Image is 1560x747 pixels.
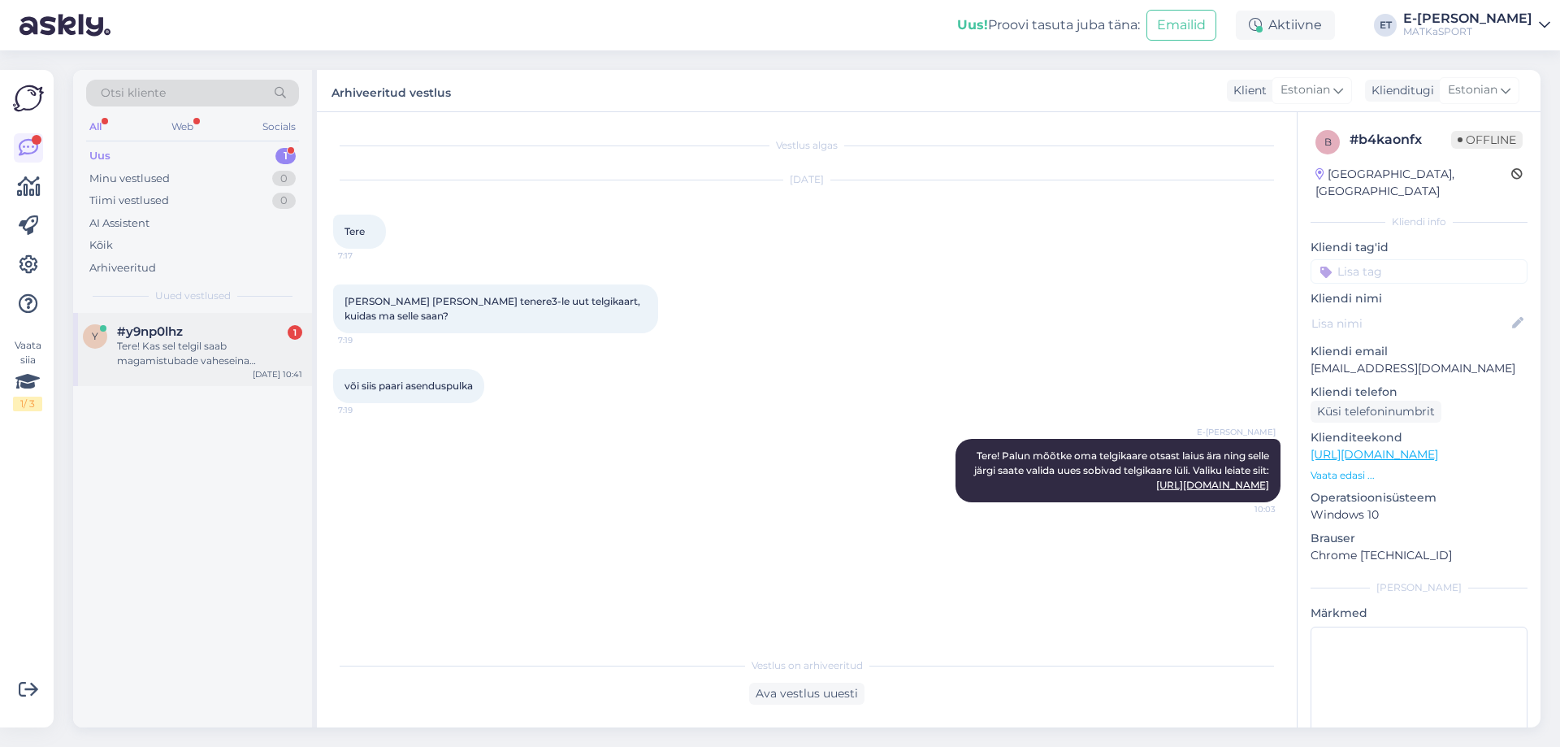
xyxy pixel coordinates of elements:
div: [DATE] [333,172,1280,187]
p: Kliendi tag'id [1311,239,1527,256]
span: Otsi kliente [101,85,166,102]
div: [GEOGRAPHIC_DATA], [GEOGRAPHIC_DATA] [1315,166,1511,200]
div: ET [1374,14,1397,37]
div: Tere! Kas sel telgil saab magamistubade vaheseina [PERSON_NAME]? [URL][DOMAIN_NAME] [117,339,302,368]
input: Lisa nimi [1311,315,1509,332]
b: Uus! [957,17,988,33]
span: 7:19 [338,404,399,416]
div: Minu vestlused [89,171,170,187]
span: Estonian [1280,81,1330,99]
a: [URL][DOMAIN_NAME] [1311,447,1438,462]
div: Web [168,116,197,137]
p: Kliendi nimi [1311,290,1527,307]
button: Emailid [1146,10,1216,41]
span: b [1324,136,1332,148]
div: Klient [1227,82,1267,99]
div: 1 [275,148,296,164]
p: Kliendi email [1311,343,1527,360]
span: Uued vestlused [155,289,231,303]
span: 7:19 [338,334,399,346]
div: Vaata siia [13,338,42,411]
span: Estonian [1448,81,1497,99]
span: [PERSON_NAME] [PERSON_NAME] tenere3-le uut telgikaart, kuidas ma selle saan? [344,295,643,322]
span: y [92,330,98,342]
span: Offline [1451,131,1523,149]
div: [DATE] 10:41 [253,368,302,380]
span: E-[PERSON_NAME] [1197,426,1276,438]
span: Tere [344,225,365,237]
div: [PERSON_NAME] [1311,580,1527,595]
div: MATKaSPORT [1403,25,1532,38]
div: Ava vestlus uuesti [749,683,864,705]
div: Tiimi vestlused [89,193,169,209]
span: Tere! Palun mõõtke oma telgikaare otsast laius ära ning selle järgi saate valida uues sobivad tel... [974,450,1272,491]
div: Vestlus algas [333,138,1280,153]
a: [URL][DOMAIN_NAME] [1156,479,1269,491]
div: 1 / 3 [13,397,42,411]
div: Proovi tasuta juba täna: [957,15,1140,35]
div: 0 [272,171,296,187]
span: 10:03 [1215,503,1276,515]
span: Vestlus on arhiveeritud [752,658,863,673]
span: 7:17 [338,250,399,262]
p: Brauser [1311,530,1527,547]
p: Windows 10 [1311,506,1527,523]
input: Lisa tag [1311,259,1527,284]
a: E-[PERSON_NAME]MATKaSPORT [1403,12,1550,38]
div: Aktiivne [1236,11,1335,40]
div: Arhiveeritud [89,260,156,276]
p: [EMAIL_ADDRESS][DOMAIN_NAME] [1311,360,1527,377]
p: Kliendi telefon [1311,384,1527,401]
div: Uus [89,148,110,164]
div: E-[PERSON_NAME] [1403,12,1532,25]
div: All [86,116,105,137]
p: Operatsioonisüsteem [1311,489,1527,506]
label: Arhiveeritud vestlus [331,80,451,102]
img: Askly Logo [13,83,44,114]
div: 0 [272,193,296,209]
div: # b4kaonfx [1350,130,1451,150]
div: Küsi telefoninumbrit [1311,401,1441,423]
div: Kõik [89,237,113,254]
div: Klienditugi [1365,82,1434,99]
span: või siis paari asenduspulka [344,380,473,392]
p: Vaata edasi ... [1311,468,1527,483]
p: Chrome [TECHNICAL_ID] [1311,547,1527,564]
div: AI Assistent [89,215,149,232]
div: Kliendi info [1311,215,1527,229]
span: #y9np0lhz [117,324,183,339]
div: 1 [288,325,302,340]
p: Märkmed [1311,605,1527,622]
p: Klienditeekond [1311,429,1527,446]
div: Socials [259,116,299,137]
